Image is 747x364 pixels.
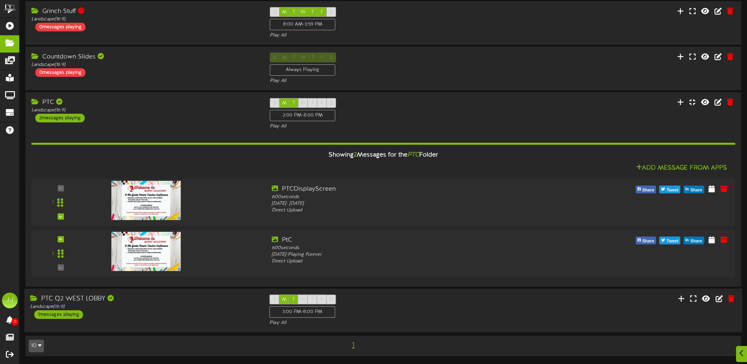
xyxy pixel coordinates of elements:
span: T [311,9,314,15]
span: Tweet [665,186,680,195]
span: S [330,9,333,15]
span: S [330,100,333,106]
div: PTC [31,98,258,107]
div: 0 messages playing [35,68,85,77]
button: Share [683,237,704,244]
div: Play All [269,320,497,326]
button: Tweet [659,186,680,193]
div: 3:00 PM - 8:00 PM [269,306,335,318]
div: 1 messages playing [34,310,83,319]
div: Countdown Slides [31,53,258,62]
div: Grinch Stuff [31,7,258,16]
div: 2 messages playing [35,114,85,122]
button: Tweet [659,237,680,244]
span: M [282,100,287,106]
span: S [274,9,276,15]
div: PtC [272,236,553,245]
div: 0 messages playing [35,23,85,31]
span: W [300,9,306,15]
span: T [311,100,314,106]
div: 600 seconds [272,194,553,200]
span: 2 [354,151,357,158]
div: PTCDisplayScreen [272,185,553,194]
div: Landscape ( 16:9 ) [31,107,258,114]
div: Landscape ( 16:9 ) [30,304,258,310]
div: Play All [270,32,496,39]
div: Showing Messages for the Folder [25,147,741,164]
div: 600 seconds [272,245,553,251]
div: Direct Upload [272,258,553,265]
div: Direct Upload [272,207,553,214]
span: T [293,100,295,106]
span: Share [689,237,704,246]
button: Add Message From Apps [634,163,729,173]
span: Share [641,237,656,246]
span: F [321,9,324,15]
div: Landscape ( 16:9 ) [31,62,258,68]
span: S [274,100,276,106]
span: W [300,100,306,106]
span: W [300,297,306,302]
span: Share [641,186,656,195]
span: T [293,9,295,15]
div: [DATE] - [DATE] [272,200,553,207]
img: 34155af8-c696-4c0f-8986-24ef3d4d42d0.png [111,232,181,271]
span: M [282,297,287,302]
img: 96c17fef-fdbe-4800-85ce-98d69351f05c.png [111,181,181,220]
div: 2:00 PM - 8:00 PM [270,110,335,121]
div: Play All [270,78,496,84]
button: 10 [29,340,44,352]
button: Share [636,237,656,244]
div: Always Playing [270,64,335,76]
span: T [292,297,295,302]
div: Play All [270,123,496,130]
div: PTC Q2 WEST LOBBY [30,295,258,304]
span: S [273,297,276,302]
span: 0 [11,318,18,326]
div: 8:00 AM - 3:59 PM [270,19,335,30]
span: F [320,297,323,302]
span: Tweet [665,237,680,246]
i: PTC [407,151,419,158]
button: Share [636,186,656,193]
span: F [321,100,324,106]
span: T [311,297,314,302]
button: Share [683,186,704,193]
div: JJ [2,293,18,308]
span: M [282,9,287,15]
span: Share [689,186,704,195]
span: S [330,297,333,302]
div: [DATE] - Playing Forever [272,251,553,258]
span: 1 [350,341,356,349]
div: Landscape ( 16:9 ) [31,16,258,23]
